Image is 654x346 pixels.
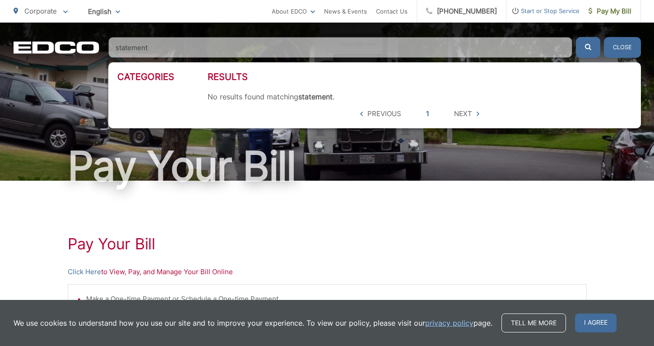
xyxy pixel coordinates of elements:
span: Next [454,108,472,119]
button: Close [604,37,641,58]
h1: Pay Your Bill [68,235,587,253]
h3: Results [208,71,632,82]
a: Tell me more [501,313,566,332]
h3: Categories [117,71,208,82]
a: EDCD logo. Return to the homepage. [14,41,99,54]
span: I agree [575,313,617,332]
a: Contact Us [376,6,408,17]
input: Search [108,37,572,58]
button: Submit the search query. [576,37,600,58]
p: to View, Pay, and Manage Your Bill Online [68,267,587,277]
p: We use cookies to understand how you use our site and to improve your experience. To view our pol... [14,318,492,328]
strong: statement [298,92,333,101]
div: No results found matching . [208,92,632,101]
h1: Pay Your Bill [14,144,641,189]
a: privacy policy [425,318,473,328]
a: About EDCO [272,6,315,17]
span: Corporate [24,7,57,15]
a: Click Here [68,267,101,277]
span: Previous [367,108,401,119]
span: English [81,4,127,19]
span: Pay My Bill [589,6,631,17]
li: Make a One-time Payment or Schedule a One-time Payment [86,294,577,304]
a: News & Events [324,6,367,17]
a: 1 [426,108,429,119]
